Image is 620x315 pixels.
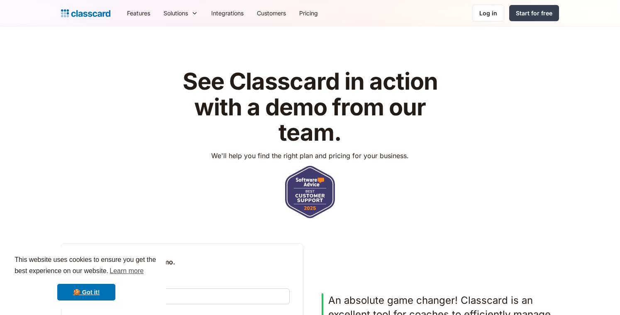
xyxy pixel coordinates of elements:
a: Log in [472,5,504,22]
strong: See Classcard in action with a demo from our team. [183,67,438,147]
a: Customers [250,4,293,22]
div: Solutions [164,9,188,17]
a: dismiss cookie message [57,284,115,300]
div: cookieconsent [7,247,166,308]
a: Start for free [509,5,559,21]
a: Pricing [293,4,325,22]
a: learn more about cookies [108,265,145,277]
div: Start for free [516,9,552,17]
input: eg. tony@starkindustries.com [75,288,290,304]
p: We'll help you find the right plan and pricing for your business. [211,151,409,161]
label: Work email [75,277,290,287]
div: Solutions [157,4,205,22]
a: Integrations [205,4,250,22]
a: home [61,7,110,19]
span: This website uses cookies to ensure you get the best experience on our website. [15,255,158,277]
a: Features [120,4,157,22]
div: Log in [479,9,497,17]
h2: Help us personalize your demo. [75,257,290,267]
